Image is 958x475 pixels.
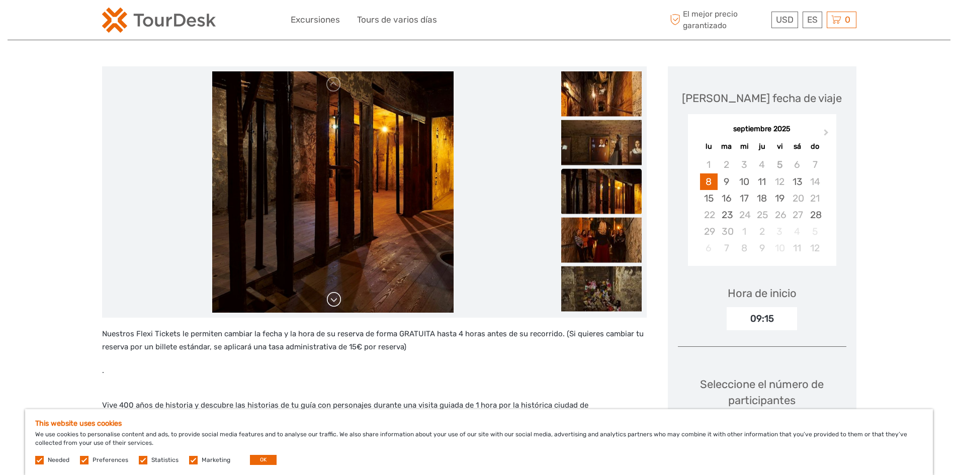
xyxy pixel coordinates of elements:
div: Not available domingo, 21 de septiembre de 2025 [806,190,824,207]
div: Choose miércoles, 10 de septiembre de 2025 [735,173,753,190]
button: OK [250,455,277,465]
div: Choose martes, 9 de septiembre de 2025 [718,173,735,190]
div: sá [789,140,806,153]
div: Choose viernes, 19 de septiembre de 2025 [771,190,789,207]
h5: This website uses cookies [35,419,923,428]
p: We're away right now. Please check back later! [14,18,114,26]
div: Not available domingo, 7 de septiembre de 2025 [806,156,824,173]
span: 0 [843,15,852,25]
div: Not available miércoles, 24 de septiembre de 2025 [735,207,753,223]
div: Not available domingo, 5 de octubre de 2025 [806,223,824,240]
div: mi [735,140,753,153]
div: Not available jueves, 4 de septiembre de 2025 [753,156,770,173]
div: ES [803,12,822,28]
div: Choose martes, 23 de septiembre de 2025 [718,207,735,223]
label: Needed [48,456,69,464]
div: Not available martes, 30 de septiembre de 2025 [718,223,735,240]
img: 2254-3441b4b5-4e5f-4d00-b396-31f1d84a6ebf_logo_small.png [102,8,216,33]
div: Choose sábado, 13 de septiembre de 2025 [789,173,806,190]
label: Preferences [93,456,128,464]
span: USD [776,15,794,25]
div: Hora de inicio [728,286,797,301]
div: septiembre 2025 [688,124,836,135]
div: Choose jueves, 9 de octubre de 2025 [753,240,770,256]
img: 76f910654dbb4e92a0abe84cac25d9a9_slider_thumbnail.jpg [561,120,642,165]
div: Choose miércoles, 8 de octubre de 2025 [735,240,753,256]
div: Choose martes, 16 de septiembre de 2025 [718,190,735,207]
div: vi [771,140,789,153]
div: Not available martes, 2 de septiembre de 2025 [718,156,735,173]
div: Not available viernes, 3 de octubre de 2025 [771,223,789,240]
button: Next Month [819,127,835,143]
a: Excursiones [291,13,340,27]
div: We use cookies to personalise content and ads, to provide social media features and to analyse ou... [25,409,933,475]
div: Not available viernes, 12 de septiembre de 2025 [771,173,789,190]
div: lu [700,140,718,153]
div: Not available sábado, 27 de septiembre de 2025 [789,207,806,223]
button: Open LiveChat chat widget [116,16,128,28]
div: Choose domingo, 28 de septiembre de 2025 [806,207,824,223]
img: e3224bc99f6c47d1b8a7f5c79bf91676_slider_thumbnail.jpg [561,266,642,312]
img: 216ace67f150454cbcec6962309e1a22_slider_thumbnail.jpg [561,218,642,263]
div: Choose lunes, 8 de septiembre de 2025 [700,173,718,190]
div: Not available miércoles, 3 de septiembre de 2025 [735,156,753,173]
div: Not available lunes, 29 de septiembre de 2025 [700,223,718,240]
span: Vive 400 años de historia y descubre las historias de tu guía con personajes durante una visita g... [102,401,645,474]
label: Statistics [151,456,179,464]
div: Choose lunes, 15 de septiembre de 2025 [700,190,718,207]
span: El mejor precio garantizado [668,9,769,31]
div: ju [753,140,770,153]
div: month 2025-09 [691,156,833,256]
img: ff723595ff7442f6a37d1fcebce1a0f0_main_slider.jpg [212,71,454,313]
div: Not available lunes, 1 de septiembre de 2025 [700,156,718,173]
div: Choose miércoles, 17 de septiembre de 2025 [735,190,753,207]
a: Tours de varios días [357,13,437,27]
div: Choose jueves, 11 de septiembre de 2025 [753,173,770,190]
div: Choose domingo, 12 de octubre de 2025 [806,240,824,256]
div: Choose miércoles, 1 de octubre de 2025 [735,223,753,240]
div: Not available jueves, 25 de septiembre de 2025 [753,207,770,223]
div: Choose jueves, 2 de octubre de 2025 [753,223,770,240]
div: do [806,140,824,153]
div: Not available lunes, 6 de octubre de 2025 [700,240,718,256]
div: Choose jueves, 18 de septiembre de 2025 [753,190,770,207]
div: Seleccione el número de participantes [678,376,846,446]
div: Choose sábado, 11 de octubre de 2025 [789,240,806,256]
div: Not available sábado, 6 de septiembre de 2025 [789,156,806,173]
img: 67fa7a99bd5d411388aac3ef515d7064_slider_thumbnail.jpg [561,71,642,117]
div: Not available viernes, 26 de septiembre de 2025 [771,207,789,223]
div: Not available viernes, 10 de octubre de 2025 [771,240,789,256]
label: Marketing [202,456,230,464]
div: ma [718,140,735,153]
span: Nuestros Flexi Tickets le permiten cambiar la fecha y la hora de su reserva de forma GRATUITA has... [102,329,644,351]
div: Not available domingo, 14 de septiembre de 2025 [806,173,824,190]
img: ff723595ff7442f6a37d1fcebce1a0f0_slider_thumbnail.jpg [561,169,642,214]
div: [PERSON_NAME] fecha de viaje [682,90,842,106]
div: 09:15 [727,307,797,330]
div: Not available viernes, 5 de septiembre de 2025 [771,156,789,173]
div: Not available sábado, 20 de septiembre de 2025 [789,190,806,207]
div: Choose martes, 7 de octubre de 2025 [718,240,735,256]
div: Not available lunes, 22 de septiembre de 2025 [700,207,718,223]
div: Not available sábado, 4 de octubre de 2025 [789,223,806,240]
